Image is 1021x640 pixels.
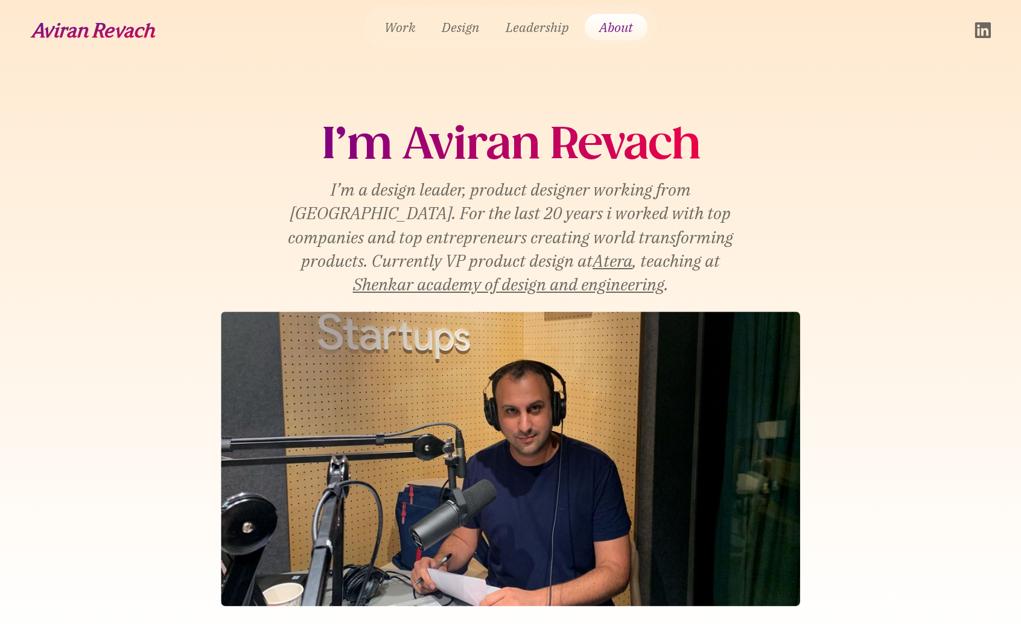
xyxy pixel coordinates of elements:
h1: I’m Aviran Revach [322,121,700,168]
a: Work [374,14,426,40]
a: home [30,22,156,38]
a: Leadership [495,14,580,40]
a: Shenkar academy of design and engineering [353,272,664,296]
a: Atera [593,249,632,272]
p: I’m a design leader, product designer working from [GEOGRAPHIC_DATA]. For the last 20 years i wor... [254,178,767,296]
a: Design [431,14,490,40]
a: About [585,14,647,40]
img: Aviran Revach [30,22,156,38]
